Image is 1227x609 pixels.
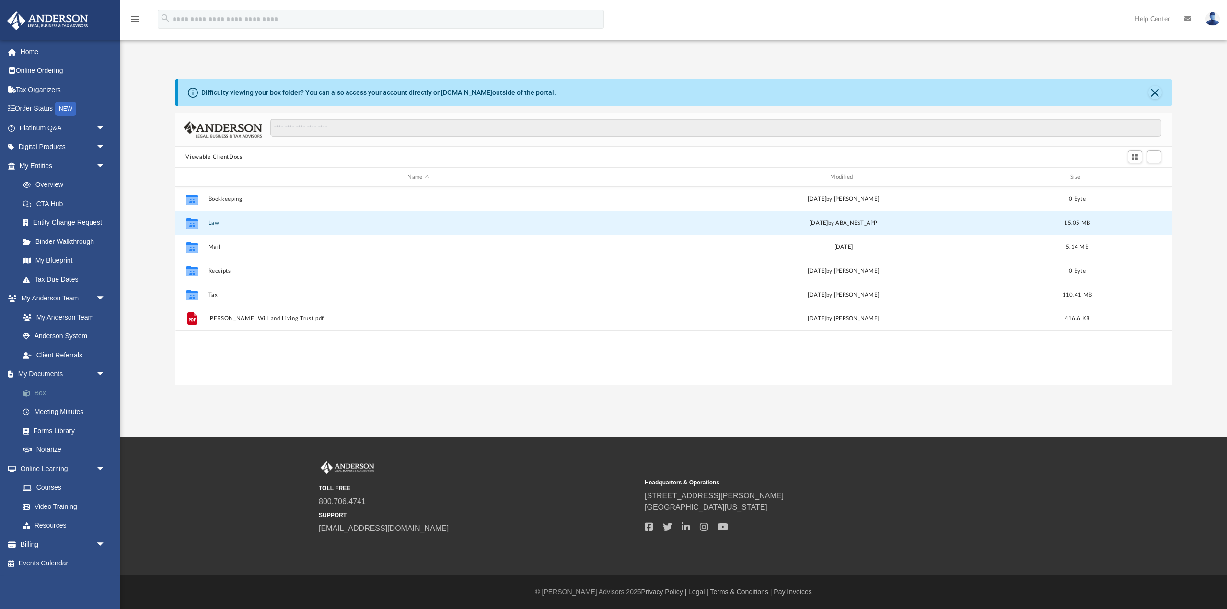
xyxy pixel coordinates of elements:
a: Home [7,42,120,61]
span: arrow_drop_down [96,459,115,479]
a: Online Ordering [7,61,120,80]
input: Search files and folders [270,119,1161,137]
div: Size [1058,173,1096,182]
small: Headquarters & Operations [645,478,964,487]
div: [DATE] by [PERSON_NAME] [633,195,1054,204]
small: SUPPORT [319,511,638,519]
a: Video Training [13,497,110,516]
a: Courses [13,478,115,497]
a: Forms Library [13,421,115,440]
button: Close [1148,86,1162,99]
div: [DATE] by [PERSON_NAME] [633,267,1054,276]
div: [DATE] [633,243,1054,252]
div: [DATE] by ABA_NEST_APP [633,219,1054,228]
a: Events Calendar [7,554,120,573]
a: [STREET_ADDRESS][PERSON_NAME] [645,492,784,500]
a: Anderson System [13,327,115,346]
div: Modified [633,173,1053,182]
div: [DATE] by [PERSON_NAME] [633,291,1054,299]
a: menu [129,18,141,25]
a: My Anderson Teamarrow_drop_down [7,289,115,308]
a: Client Referrals [13,345,115,365]
a: CTA Hub [13,194,120,213]
a: Legal | [688,588,708,596]
a: Binder Walkthrough [13,232,120,251]
a: Tax Organizers [7,80,120,99]
a: Privacy Policy | [641,588,687,596]
a: Tax Due Dates [13,270,120,289]
span: 416.6 KB [1065,316,1089,321]
span: arrow_drop_down [96,156,115,176]
a: Platinum Q&Aarrow_drop_down [7,118,120,138]
div: Difficulty viewing your box folder? You can also access your account directly on outside of the p... [201,88,556,98]
a: Box [13,383,120,402]
a: Pay Invoices [774,588,811,596]
a: Overview [13,175,120,195]
a: Terms & Conditions | [710,588,772,596]
span: 0 Byte [1069,196,1086,202]
span: 15.05 MB [1064,220,1090,226]
a: My Anderson Team [13,308,110,327]
span: arrow_drop_down [96,118,115,138]
span: 0 Byte [1069,268,1086,274]
a: Online Learningarrow_drop_down [7,459,115,478]
div: id [179,173,203,182]
img: Anderson Advisors Platinum Portal [4,11,91,30]
div: © [PERSON_NAME] Advisors 2025 [120,587,1227,597]
span: arrow_drop_down [96,535,115,554]
button: Law [208,220,629,226]
span: arrow_drop_down [96,365,115,384]
a: 800.706.4741 [319,497,366,506]
button: Bookkeeping [208,196,629,202]
a: [GEOGRAPHIC_DATA][US_STATE] [645,503,767,511]
a: Meeting Minutes [13,402,120,422]
a: Notarize [13,440,120,460]
button: Mail [208,244,629,250]
a: My Documentsarrow_drop_down [7,365,120,384]
img: Anderson Advisors Platinum Portal [319,461,376,474]
button: Switch to Grid View [1128,150,1142,164]
button: [PERSON_NAME] Will and Living Trust.pdf [208,315,629,322]
a: Order StatusNEW [7,99,120,119]
img: User Pic [1205,12,1220,26]
button: Tax [208,292,629,298]
div: id [1100,173,1168,182]
span: 5.14 MB [1066,244,1088,250]
a: Digital Productsarrow_drop_down [7,138,120,157]
span: arrow_drop_down [96,138,115,157]
div: NEW [55,102,76,116]
button: Receipts [208,268,629,274]
span: arrow_drop_down [96,289,115,309]
i: search [160,13,171,23]
button: Viewable-ClientDocs [185,153,242,161]
a: My Blueprint [13,251,115,270]
span: 110.41 MB [1062,292,1091,298]
a: Entity Change Request [13,213,120,232]
div: grid [175,187,1172,385]
i: menu [129,13,141,25]
a: Billingarrow_drop_down [7,535,120,554]
div: Name [208,173,628,182]
a: My Entitiesarrow_drop_down [7,156,120,175]
button: Add [1147,150,1161,164]
a: [DOMAIN_NAME] [441,89,492,96]
small: TOLL FREE [319,484,638,493]
div: [DATE] by [PERSON_NAME] [633,314,1054,323]
a: Resources [13,516,115,535]
a: [EMAIL_ADDRESS][DOMAIN_NAME] [319,524,449,532]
